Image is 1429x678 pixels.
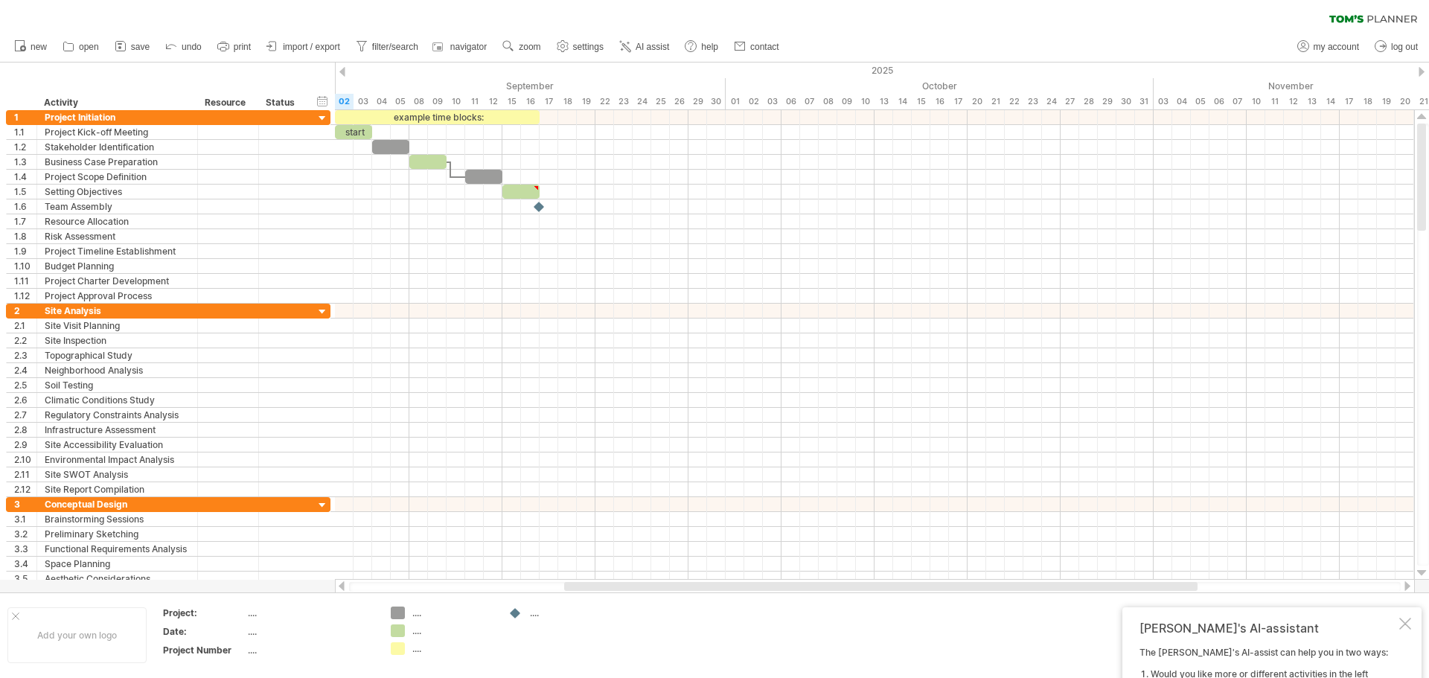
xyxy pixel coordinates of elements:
[372,94,391,109] div: Thursday, 4 September 2025
[14,557,36,571] div: 3.4
[1005,94,1023,109] div: Wednesday, 22 October 2025
[1391,42,1418,52] span: log out
[530,607,611,619] div: ....
[14,378,36,392] div: 2.5
[14,185,36,199] div: 1.5
[1314,42,1359,52] span: my account
[14,259,36,273] div: 1.10
[263,37,345,57] a: import / export
[540,94,558,109] div: Wednesday, 17 September 2025
[248,607,373,619] div: ....
[558,94,577,109] div: Thursday, 18 September 2025
[1116,94,1135,109] div: Thursday, 30 October 2025
[391,94,409,109] div: Friday, 5 September 2025
[163,644,245,656] div: Project Number
[266,95,298,110] div: Status
[1098,94,1116,109] div: Wednesday, 29 October 2025
[163,625,245,638] div: Date:
[14,125,36,139] div: 1.1
[335,94,354,109] div: Tuesday, 2 September 2025
[856,94,875,109] div: Friday, 10 October 2025
[14,140,36,154] div: 1.2
[335,125,372,139] div: start
[248,644,373,656] div: ....
[14,393,36,407] div: 2.6
[45,423,190,437] div: Infrastructure Assessment
[45,125,190,139] div: Project Kick-off Meeting
[14,244,36,258] div: 1.9
[14,333,36,348] div: 2.2
[633,94,651,109] div: Wednesday, 24 September 2025
[45,274,190,288] div: Project Charter Development
[484,94,502,109] div: Friday, 12 September 2025
[45,155,190,169] div: Business Case Preparation
[499,37,545,57] a: zoom
[726,78,1154,94] div: October 2025
[234,42,251,52] span: print
[912,94,930,109] div: Wednesday, 15 October 2025
[14,497,36,511] div: 3
[14,229,36,243] div: 1.8
[335,110,540,124] div: example time blocks:
[465,94,484,109] div: Thursday, 11 September 2025
[730,37,784,57] a: contact
[1294,37,1364,57] a: my account
[573,42,604,52] span: settings
[163,607,245,619] div: Project:
[45,110,190,124] div: Project Initiation
[45,557,190,571] div: Space Planning
[14,452,36,467] div: 2.10
[670,94,688,109] div: Friday, 26 September 2025
[763,94,781,109] div: Friday, 3 October 2025
[14,274,36,288] div: 1.11
[59,37,103,57] a: open
[45,497,190,511] div: Conceptual Design
[14,527,36,541] div: 3.2
[707,94,726,109] div: Tuesday, 30 September 2025
[1302,94,1321,109] div: Thursday, 13 November 2025
[214,37,255,57] a: print
[14,467,36,482] div: 2.11
[45,467,190,482] div: Site SWOT Analysis
[162,37,206,57] a: undo
[412,642,493,655] div: ....
[45,542,190,556] div: Functional Requirements Analysis
[354,94,372,109] div: Wednesday, 3 September 2025
[1172,94,1191,109] div: Tuesday, 4 November 2025
[45,244,190,258] div: Project Timeline Establishment
[595,94,614,109] div: Monday, 22 September 2025
[1191,94,1209,109] div: Wednesday, 5 November 2025
[1340,94,1358,109] div: Monday, 17 November 2025
[45,438,190,452] div: Site Accessibility Evaluation
[14,482,36,496] div: 2.12
[182,42,202,52] span: undo
[14,512,36,526] div: 3.1
[949,94,968,109] div: Friday, 17 October 2025
[968,94,986,109] div: Monday, 20 October 2025
[409,94,428,109] div: Monday, 8 September 2025
[447,94,465,109] div: Wednesday, 10 September 2025
[45,452,190,467] div: Environmental Impact Analysis
[45,140,190,154] div: Stakeholder Identification
[14,289,36,303] div: 1.12
[893,94,912,109] div: Tuesday, 14 October 2025
[7,607,147,663] div: Add your own logo
[14,170,36,184] div: 1.4
[1139,621,1396,636] div: [PERSON_NAME]'s AI-assistant
[45,393,190,407] div: Climatic Conditions Study
[412,624,493,637] div: ....
[79,42,99,52] span: open
[875,94,893,109] div: Monday, 13 October 2025
[1358,94,1377,109] div: Tuesday, 18 November 2025
[45,199,190,214] div: Team Assembly
[45,333,190,348] div: Site Inspection
[45,259,190,273] div: Budget Planning
[636,42,669,52] span: AI assist
[14,110,36,124] div: 1
[131,42,150,52] span: save
[14,363,36,377] div: 2.4
[1228,94,1247,109] div: Friday, 7 November 2025
[837,94,856,109] div: Thursday, 9 October 2025
[430,37,491,57] a: navigator
[14,438,36,452] div: 2.9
